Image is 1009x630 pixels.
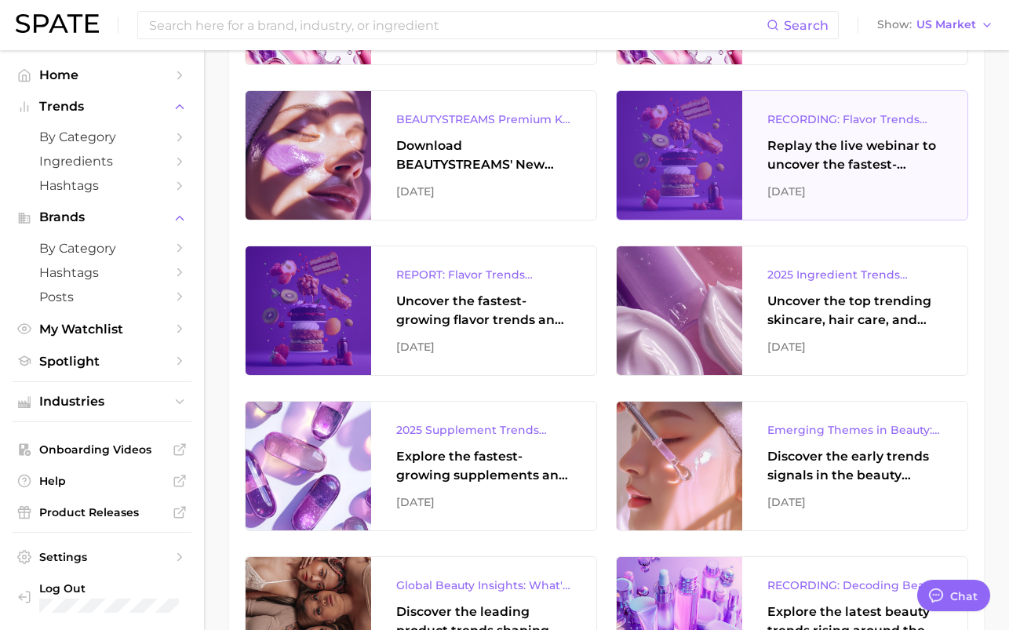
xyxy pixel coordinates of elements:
[616,401,968,531] a: Emerging Themes in Beauty: Early Trend Signals with Big PotentialDiscover the early trends signal...
[396,421,571,439] div: 2025 Supplement Trends Report
[39,581,179,595] span: Log Out
[39,241,165,256] span: by Category
[396,137,571,174] div: Download BEAUTYSTREAMS' New Wave of K-beauty Report.
[13,349,191,373] a: Spotlight
[767,421,942,439] div: Emerging Themes in Beauty: Early Trend Signals with Big Potential
[396,576,571,595] div: Global Beauty Insights: What's Trending & What's Ahead?
[39,550,165,564] span: Settings
[396,337,571,356] div: [DATE]
[39,129,165,144] span: by Category
[39,154,165,169] span: Ingredients
[39,290,165,304] span: Posts
[39,210,165,224] span: Brands
[396,292,571,330] div: Uncover the fastest-growing flavor trends and what they signal about evolving consumer tastes.
[39,354,165,369] span: Spotlight
[16,14,99,33] img: SPATE
[13,545,191,569] a: Settings
[39,442,165,457] span: Onboarding Videos
[396,265,571,284] div: REPORT: Flavor Trends Decoded - What's New & What's Next According to TikTok & Google
[39,395,165,409] span: Industries
[616,90,968,220] a: RECORDING: Flavor Trends Decoded - What's New & What's Next According to TikTok & GoogleReplay th...
[13,95,191,118] button: Trends
[148,12,767,38] input: Search here for a brand, industry, or ingredient
[13,149,191,173] a: Ingredients
[767,137,942,174] div: Replay the live webinar to uncover the fastest-growing flavor trends and what they signal about e...
[13,317,191,341] a: My Watchlist
[13,173,191,198] a: Hashtags
[784,18,829,33] span: Search
[916,20,976,29] span: US Market
[39,100,165,114] span: Trends
[245,246,597,376] a: REPORT: Flavor Trends Decoded - What's New & What's Next According to TikTok & GoogleUncover the ...
[39,178,165,193] span: Hashtags
[767,337,942,356] div: [DATE]
[13,206,191,229] button: Brands
[396,447,571,485] div: Explore the fastest-growing supplements and the top wellness concerns driving consumer demand
[13,236,191,260] a: by Category
[396,493,571,512] div: [DATE]
[767,292,942,330] div: Uncover the top trending skincare, hair care, and body care ingredients capturing attention on Go...
[245,401,597,531] a: 2025 Supplement Trends ReportExplore the fastest-growing supplements and the top wellness concern...
[767,447,942,485] div: Discover the early trends signals in the beauty industry.
[396,182,571,201] div: [DATE]
[877,20,912,29] span: Show
[13,260,191,285] a: Hashtags
[616,246,968,376] a: 2025 Ingredient Trends Report: The Ingredients Defining Beauty in [DATE]Uncover the top trending ...
[39,67,165,82] span: Home
[767,265,942,284] div: 2025 Ingredient Trends Report: The Ingredients Defining Beauty in [DATE]
[13,285,191,309] a: Posts
[13,63,191,87] a: Home
[13,390,191,413] button: Industries
[39,474,165,488] span: Help
[39,265,165,280] span: Hashtags
[767,182,942,201] div: [DATE]
[39,322,165,337] span: My Watchlist
[767,493,942,512] div: [DATE]
[873,15,997,35] button: ShowUS Market
[767,110,942,129] div: RECORDING: Flavor Trends Decoded - What's New & What's Next According to TikTok & Google
[13,125,191,149] a: by Category
[767,576,942,595] div: RECORDING: Decoding Beauty Trends & Platform Dynamics on Google, TikTok & Instagram
[13,577,191,617] a: Log out. Currently logged in with e-mail meghnar@oddity.com.
[13,438,191,461] a: Onboarding Videos
[245,90,597,220] a: BEAUTYSTREAMS Premium K-beauty Trends ReportDownload BEAUTYSTREAMS' New Wave of K-beauty Report.[...
[13,501,191,524] a: Product Releases
[13,469,191,493] a: Help
[39,505,165,519] span: Product Releases
[396,110,571,129] div: BEAUTYSTREAMS Premium K-beauty Trends Report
